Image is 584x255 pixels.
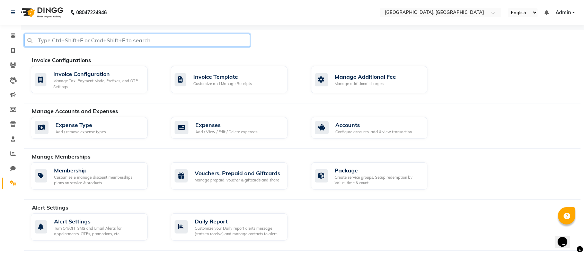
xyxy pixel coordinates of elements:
a: Invoice TemplateCustomize and Manage Receipts [171,66,300,93]
a: Daily ReportCustomize your Daily report alerts message (stats to receive) and manage contacts to ... [171,213,300,241]
a: Vouchers, Prepaid and GiftcardsManage prepaid, voucher & giftcards and share [171,162,300,190]
a: ExpensesAdd / View / Edit / Delete expenses [171,117,300,139]
a: Invoice ConfigurationManage Tax, Payment Mode, Prefixes, and OTP Settings [31,66,160,93]
div: Expenses [195,121,257,129]
a: AccountsConfigure accounts, add & view transaction [311,117,441,139]
div: Customize your Daily report alerts message (stats to receive) and manage contacts to alert. [195,226,282,237]
span: Admin [556,9,571,16]
div: Add / View / Edit / Delete expenses [195,129,257,135]
div: Manage prepaid, voucher & giftcards and share [195,177,280,183]
a: Expense TypeAdd / remove expense types [31,117,160,139]
div: Manage Tax, Payment Mode, Prefixes, and OTP Settings [53,78,142,90]
a: MembershipCustomise & manage discount memberships plans on service & products [31,162,160,190]
div: Accounts [336,121,412,129]
div: Daily Report [195,217,282,226]
div: Add / remove expense types [55,129,106,135]
a: Manage Additional FeeManage additional charges [311,66,441,93]
div: Invoice Template [193,73,252,81]
div: Membership [54,166,142,175]
div: Create service groups, Setup redemption by Value, time & count [335,175,422,186]
div: Manage additional charges [335,81,396,87]
div: Alert Settings [54,217,142,226]
div: Turn ON/OFF SMS and Email Alerts for appointments, OTPs, promotions, etc. [54,226,142,237]
div: Invoice Configuration [53,70,142,78]
img: logo [18,3,65,22]
a: PackageCreate service groups, Setup redemption by Value, time & count [311,162,441,190]
div: Expense Type [55,121,106,129]
iframe: chat widget [555,227,577,248]
div: Customize and Manage Receipts [193,81,252,87]
div: Customise & manage discount memberships plans on service & products [54,175,142,186]
div: Package [335,166,422,175]
a: Alert SettingsTurn ON/OFF SMS and Email Alerts for appointments, OTPs, promotions, etc. [31,213,160,241]
input: Type Ctrl+Shift+F or Cmd+Shift+F to search [24,34,250,47]
div: Vouchers, Prepaid and Giftcards [195,169,280,177]
div: Configure accounts, add & view transaction [336,129,412,135]
div: Manage Additional Fee [335,73,396,81]
b: 08047224946 [76,3,107,22]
